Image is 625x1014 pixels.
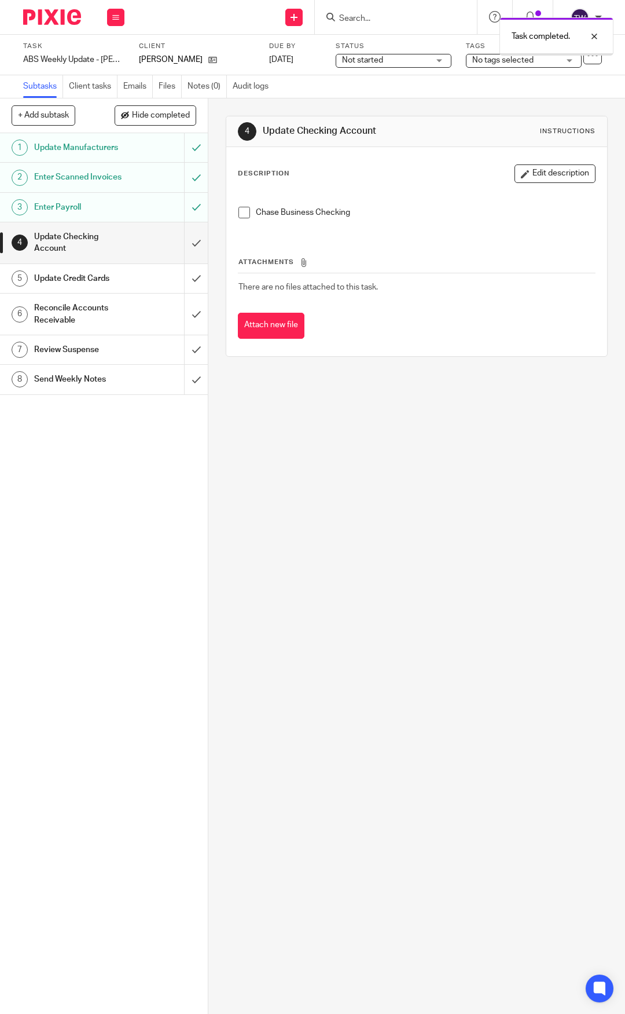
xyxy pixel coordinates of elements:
img: svg%3E [571,8,589,27]
a: Notes (0) [187,75,227,98]
div: Instructions [540,127,595,136]
h1: Update Checking Account [263,125,442,137]
h1: Review Suspense [34,341,127,358]
span: Hide completed [132,111,190,120]
h1: Enter Payroll [34,199,127,216]
div: 7 [12,342,28,358]
h1: Update Manufacturers [34,139,127,156]
label: Due by [269,42,321,51]
a: Subtasks [23,75,63,98]
span: No tags selected [472,56,534,64]
div: 6 [12,306,28,323]
span: [DATE] [269,56,293,64]
p: [PERSON_NAME] [139,54,203,65]
div: 4 [12,235,28,251]
h1: Update Credit Cards [34,270,127,287]
h1: Send Weekly Notes [34,371,127,388]
div: 4 [238,122,256,141]
div: 2 [12,170,28,186]
h1: Reconcile Accounts Receivable [34,299,127,329]
button: + Add subtask [12,105,75,125]
span: Attachments [238,259,294,265]
a: Audit logs [233,75,274,98]
label: Task [23,42,124,51]
h1: Enter Scanned Invoices [34,169,127,186]
button: Hide completed [115,105,196,125]
span: Not started [342,56,383,64]
label: Client [139,42,255,51]
div: ABS Weekly Update - Cahill [23,54,124,65]
a: Emails [123,75,153,98]
h1: Update Checking Account [34,228,127,258]
div: 3 [12,199,28,215]
p: Task completed. [512,31,570,42]
button: Edit description [514,164,595,183]
div: ABS Weekly Update - [PERSON_NAME] [23,54,124,65]
div: 5 [12,270,28,287]
p: Description [238,169,289,178]
img: Pixie [23,9,81,25]
span: There are no files attached to this task. [238,283,378,291]
a: Files [159,75,182,98]
div: 1 [12,140,28,156]
a: Client tasks [69,75,117,98]
div: 8 [12,371,28,387]
button: Attach new file [238,313,304,339]
p: Chase Business Checking [256,207,595,218]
